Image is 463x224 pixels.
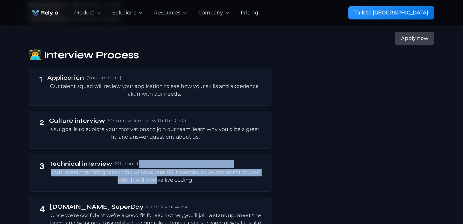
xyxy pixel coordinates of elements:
[348,6,434,19] a: Talk to [GEOGRAPHIC_DATA]
[154,9,181,16] div: Resources
[107,117,186,125] div: 60-min video call with the CEO
[49,116,105,126] h6: Culture interview
[29,6,61,19] a: home
[112,9,136,16] div: Solutions
[29,6,61,19] img: Rely.io logo
[198,9,223,16] div: Company
[86,74,121,82] div: (You are here)
[421,182,454,215] iframe: Chatbot
[49,159,112,169] h6: Technical interview
[39,73,42,84] h4: 1
[39,159,44,171] h4: 3
[49,126,262,141] div: Our goal is to explore your motivations to join our team, learn why you’d be a great fit, and ans...
[29,49,139,61] strong: 👨‍💻 Interview Process
[49,169,262,184] div: You'll meet the hiring team who will evaluate skills needed to be successful in your role. It wil...
[50,202,143,212] h6: [DOMAIN_NAME] SuperDay
[241,9,258,16] a: Pricing
[47,73,84,83] h6: Application
[115,160,233,168] div: 60-minutes video call with the hiring manager
[401,34,428,42] div: Apply now
[354,9,428,16] div: Talk to [GEOGRAPHIC_DATA]
[146,203,187,211] div: Paid day of work
[39,202,45,214] h4: 4
[47,83,262,98] div: Our talent squad will review your application to see how your skills and experience align with ou...
[74,9,95,16] div: Product
[39,116,44,128] h4: 2
[395,32,434,45] a: Apply now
